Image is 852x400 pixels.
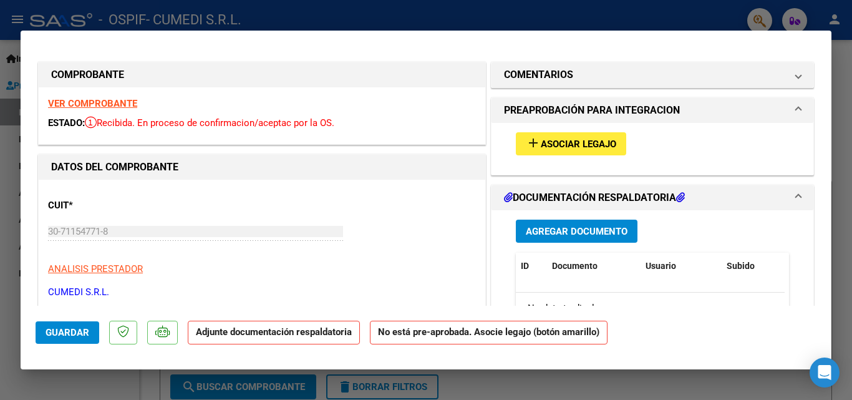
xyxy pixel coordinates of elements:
h1: COMENTARIOS [504,67,573,82]
datatable-header-cell: Subido [722,253,784,280]
a: VER COMPROBANTE [48,98,137,109]
div: No data to display [516,293,785,324]
span: Recibida. En proceso de confirmacion/aceptac por la OS. [85,117,334,129]
span: Documento [552,261,598,271]
h1: PREAPROBACIÓN PARA INTEGRACION [504,103,680,118]
span: Agregar Documento [526,226,627,237]
datatable-header-cell: Acción [784,253,846,280]
span: ID [521,261,529,271]
span: Usuario [646,261,676,271]
strong: Adjunte documentación respaldatoria [196,326,352,338]
strong: COMPROBANTE [51,69,124,80]
span: Subido [727,261,755,271]
strong: DATOS DEL COMPROBANTE [51,161,178,173]
h1: DOCUMENTACIÓN RESPALDATORIA [504,190,685,205]
div: Open Intercom Messenger [810,358,840,388]
datatable-header-cell: Documento [547,253,641,280]
datatable-header-cell: ID [516,253,547,280]
span: ESTADO: [48,117,85,129]
datatable-header-cell: Usuario [641,253,722,280]
mat-expansion-panel-header: DOCUMENTACIÓN RESPALDATORIA [491,185,813,210]
mat-expansion-panel-header: PREAPROBACIÓN PARA INTEGRACION [491,98,813,123]
span: Guardar [46,327,89,338]
strong: No está pre-aprobada. Asocie legajo (botón amarillo) [370,321,608,345]
span: ANALISIS PRESTADOR [48,263,143,275]
button: Guardar [36,321,99,344]
mat-expansion-panel-header: COMENTARIOS [491,62,813,87]
p: CUMEDI S.R.L. [48,285,476,300]
mat-icon: add [526,135,541,150]
button: Agregar Documento [516,220,637,243]
span: Asociar Legajo [541,139,616,150]
div: PREAPROBACIÓN PARA INTEGRACION [491,123,813,175]
button: Asociar Legajo [516,132,626,155]
p: CUIT [48,198,177,213]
